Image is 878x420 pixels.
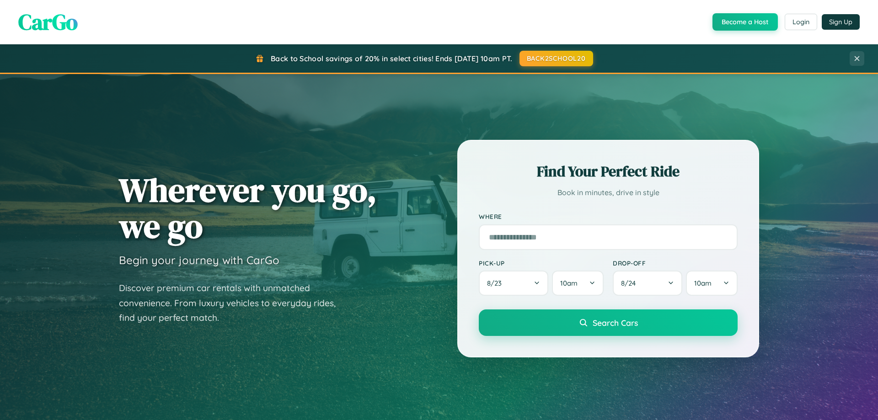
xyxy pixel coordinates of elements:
button: Login [785,14,817,30]
span: CarGo [18,7,78,37]
button: 8/24 [613,271,682,296]
span: 8 / 23 [487,279,506,287]
button: Sign Up [822,14,860,30]
span: Search Cars [593,318,638,328]
p: Book in minutes, drive in style [479,186,738,199]
button: BACK2SCHOOL20 [519,51,593,66]
label: Where [479,213,738,221]
span: Back to School savings of 20% in select cities! Ends [DATE] 10am PT. [271,54,512,63]
h2: Find Your Perfect Ride [479,161,738,181]
label: Drop-off [613,259,738,267]
button: 10am [686,271,738,296]
button: Become a Host [712,13,778,31]
span: 10am [560,279,578,287]
label: Pick-up [479,259,604,267]
button: 10am [552,271,604,296]
p: Discover premium car rentals with unmatched convenience. From luxury vehicles to everyday rides, ... [119,281,348,325]
h3: Begin your journey with CarGo [119,253,279,267]
span: 10am [694,279,712,287]
button: 8/23 [479,271,548,296]
span: 8 / 24 [621,279,640,287]
button: Search Cars [479,309,738,336]
h1: Wherever you go, we go [119,172,377,244]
